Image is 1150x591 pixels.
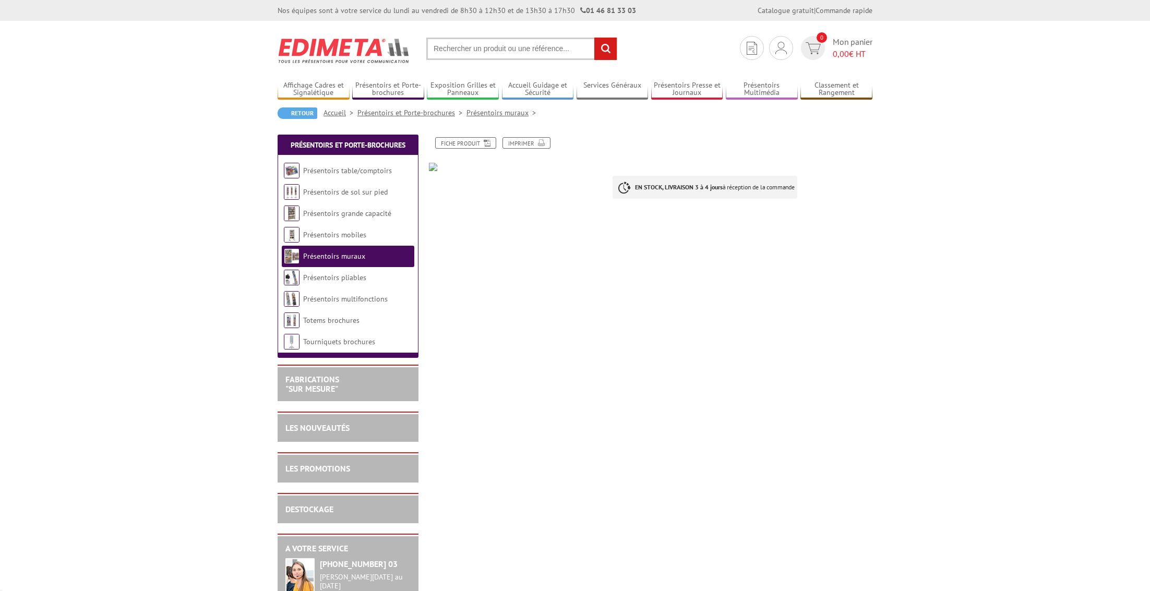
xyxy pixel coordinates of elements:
[635,183,723,191] strong: EN STOCK, LIVRAISON 3 à 4 jours
[285,463,350,474] a: LES PROMOTIONS
[747,42,757,55] img: devis rapide
[291,140,405,150] a: Présentoirs et Porte-brochures
[651,81,723,98] a: Présentoirs Presse et Journaux
[502,137,550,149] a: Imprimer
[303,251,365,261] a: Présentoirs muraux
[833,36,872,60] span: Mon panier
[426,38,617,60] input: Rechercher un produit ou une référence...
[285,374,339,394] a: FABRICATIONS"Sur Mesure"
[798,36,872,60] a: devis rapide 0 Mon panier 0,00€ HT
[278,31,411,70] img: Edimeta
[303,230,366,239] a: Présentoirs mobiles
[806,42,821,54] img: devis rapide
[284,334,300,349] img: Tourniquets brochures
[726,81,798,98] a: Présentoirs Multimédia
[435,137,496,149] a: Fiche produit
[324,108,357,117] a: Accueil
[284,227,300,243] img: Présentoirs mobiles
[303,273,366,282] a: Présentoirs pliables
[303,166,392,175] a: Présentoirs table/comptoirs
[285,504,333,514] a: DESTOCKAGE
[758,5,872,16] div: |
[284,312,300,328] img: Totems brochures
[833,48,872,60] span: € HT
[303,209,391,218] a: Présentoirs grande capacité
[577,81,649,98] a: Services Généraux
[320,573,411,590] div: [PERSON_NAME][DATE] au [DATE]
[580,6,636,15] strong: 01 46 81 33 03
[284,291,300,307] img: Présentoirs multifonctions
[800,81,872,98] a: Classement et Rangement
[284,248,300,264] img: Présentoirs muraux
[284,270,300,285] img: Présentoirs pliables
[278,107,317,119] a: Retour
[775,42,787,54] img: devis rapide
[284,163,300,178] img: Présentoirs table/comptoirs
[758,6,814,15] a: Catalogue gratuit
[816,6,872,15] a: Commande rapide
[320,559,398,569] strong: [PHONE_NUMBER] 03
[303,294,388,304] a: Présentoirs multifonctions
[285,423,350,433] a: LES NOUVEAUTÉS
[278,5,636,16] div: Nos équipes sont à votre service du lundi au vendredi de 8h30 à 12h30 et de 13h30 à 17h30
[833,49,849,59] span: 0,00
[502,81,574,98] a: Accueil Guidage et Sécurité
[817,32,827,43] span: 0
[284,206,300,221] img: Présentoirs grande capacité
[466,108,540,117] a: Présentoirs muraux
[613,176,797,199] p: à réception de la commande
[357,108,466,117] a: Présentoirs et Porte-brochures
[352,81,424,98] a: Présentoirs et Porte-brochures
[303,316,360,325] a: Totems brochures
[285,544,411,553] h2: A votre service
[284,184,300,200] img: Présentoirs de sol sur pied
[427,81,499,98] a: Exposition Grilles et Panneaux
[278,81,350,98] a: Affichage Cadres et Signalétique
[594,38,617,60] input: rechercher
[303,337,375,346] a: Tourniquets brochures
[303,187,388,197] a: Présentoirs de sol sur pied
